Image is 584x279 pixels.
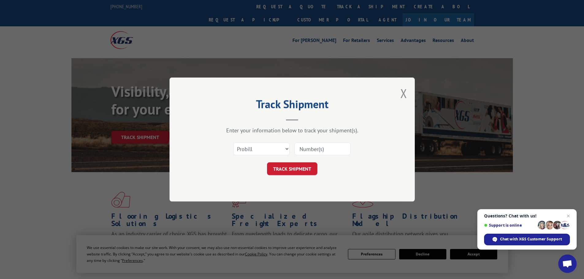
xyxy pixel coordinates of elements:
[200,127,384,134] div: Enter your information below to track your shipment(s).
[484,223,536,228] span: Support is online
[565,212,572,220] span: Close chat
[558,254,577,273] div: Open chat
[500,236,562,242] span: Chat with XGS Customer Support
[400,85,407,101] button: Close modal
[267,162,317,175] button: TRACK SHIPMENT
[294,142,351,155] input: Number(s)
[484,234,570,245] div: Chat with XGS Customer Support
[484,213,570,218] span: Questions? Chat with us!
[200,100,384,111] h2: Track Shipment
